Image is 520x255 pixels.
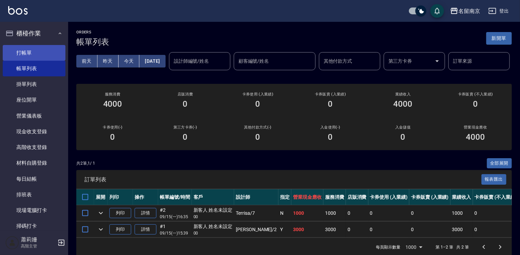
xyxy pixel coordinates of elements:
td: 1000 [450,205,473,221]
button: 全部展開 [487,158,512,169]
h3: 0 [110,132,115,142]
td: #1 [158,222,192,238]
td: Terrisa /7 [234,205,278,221]
p: 09/15 (一) 15:39 [160,230,190,236]
td: 0 [473,205,519,221]
h2: 卡券使用 (入業績) [230,92,286,96]
td: 1000 [323,205,346,221]
p: 高階主管 [21,243,56,249]
h3: 服務消費 [85,92,141,96]
button: 登出 [486,5,512,17]
td: 3000 [450,222,473,238]
p: 00 [194,214,233,220]
h2: 卡券販賣 (入業績) [302,92,358,96]
h3: 0 [328,99,333,109]
h2: 入金使用(-) [302,125,358,130]
img: Person [5,236,19,250]
a: 座位開單 [3,92,65,108]
th: 帳單編號/時間 [158,189,192,205]
td: 0 [473,222,519,238]
a: 新開單 [486,35,512,41]
td: 1000 [291,205,323,221]
a: 排班表 [3,187,65,202]
a: 報表匯出 [481,176,507,182]
h3: 4000 [466,132,485,142]
h3: 0 [256,132,260,142]
td: 3000 [323,222,346,238]
button: save [430,4,444,18]
th: 卡券販賣 (入業績) [409,189,450,205]
button: 列印 [109,224,131,235]
a: 材料自購登錄 [3,155,65,171]
h5: 蕭莉姍 [21,236,56,243]
div: 新客人 姓名未設定 [194,223,233,230]
th: 操作 [133,189,158,205]
h3: 4000 [103,99,122,109]
h2: 業績收入 [375,92,431,96]
a: 詳情 [135,208,156,219]
th: 客戶 [192,189,234,205]
th: 展開 [94,189,108,205]
button: 昨天 [97,55,119,67]
td: 0 [368,205,410,221]
p: 第 1–2 筆 共 2 筆 [436,244,469,250]
td: 0 [409,205,450,221]
th: 營業現金應收 [291,189,323,205]
p: 共 2 筆, 1 / 1 [76,160,95,166]
h3: 0 [401,132,406,142]
button: Open [432,56,443,66]
h3: 4000 [394,99,413,109]
a: 現場電腦打卡 [3,202,65,218]
h2: 卡券販賣 (不入業績) [447,92,504,96]
td: 0 [346,222,368,238]
h2: 入金儲值 [375,125,431,130]
p: 09/15 (一) 16:35 [160,214,190,220]
button: 櫃檯作業 [3,25,65,42]
a: 詳情 [135,224,156,235]
th: 業績收入 [450,189,473,205]
a: 營業儀表板 [3,108,65,124]
th: 店販消費 [346,189,368,205]
img: Logo [8,6,28,15]
button: 列印 [109,208,131,219]
h3: 0 [256,99,260,109]
a: 打帳單 [3,45,65,61]
td: Y [278,222,291,238]
button: 名留南京 [447,4,483,18]
th: 指定 [278,189,291,205]
button: 新開單 [486,32,512,45]
td: 0 [368,222,410,238]
td: 0 [346,205,368,221]
h3: 0 [183,99,188,109]
div: 新客人 姓名未設定 [194,207,233,214]
h2: 店販消費 [157,92,213,96]
a: 掃碼打卡 [3,218,65,234]
h2: 卡券使用(-) [85,125,141,130]
button: expand row [96,224,106,235]
button: 報表匯出 [481,174,507,185]
button: 前天 [76,55,97,67]
h3: 0 [328,132,333,142]
a: 每日結帳 [3,171,65,187]
h3: 帳單列表 [76,37,109,47]
span: 訂單列表 [85,176,481,183]
td: N [278,205,291,221]
h2: ORDERS [76,30,109,34]
button: 今天 [119,55,140,67]
p: 每頁顯示數量 [376,244,400,250]
th: 卡券販賣 (不入業績) [473,189,519,205]
h3: 0 [183,132,188,142]
a: 掛單列表 [3,76,65,92]
th: 服務消費 [323,189,346,205]
h2: 第三方卡券(-) [157,125,213,130]
button: expand row [96,208,106,218]
p: 00 [194,230,233,236]
td: #2 [158,205,192,221]
th: 卡券使用 (入業績) [368,189,410,205]
td: 0 [409,222,450,238]
h2: 其他付款方式(-) [230,125,286,130]
h2: 營業現金應收 [447,125,504,130]
button: [DATE] [139,55,165,67]
td: 3000 [291,222,323,238]
h3: 0 [473,99,478,109]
